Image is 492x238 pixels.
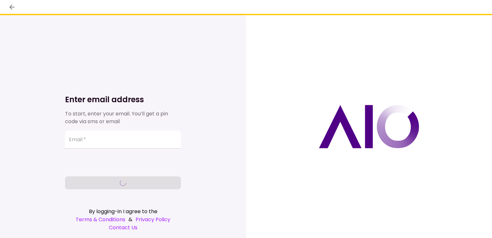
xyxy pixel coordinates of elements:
[76,215,125,223] a: Terms & Conditions
[65,94,181,105] h1: Enter email address
[65,223,181,232] a: Contact Us
[65,207,181,215] div: By logging-in I agree to the
[65,110,181,125] div: To start, enter your email. You’ll get a pin code via sms or email
[6,2,17,13] button: back
[319,105,419,148] img: AIO logo
[136,215,170,223] a: Privacy Policy
[65,215,181,223] div: &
